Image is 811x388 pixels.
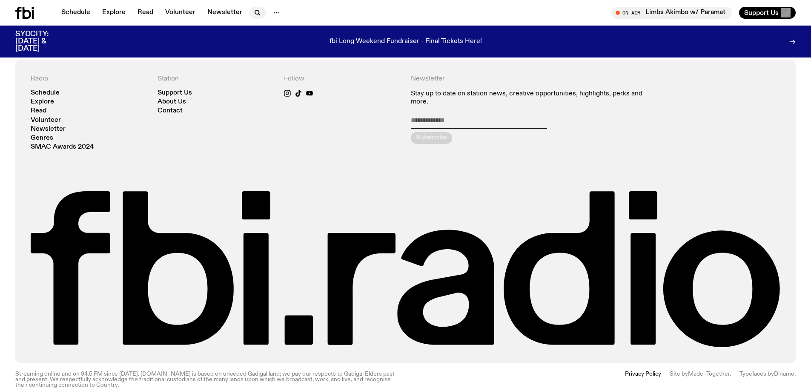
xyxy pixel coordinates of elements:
[160,7,201,19] a: Volunteer
[284,75,401,83] h4: Follow
[158,75,274,83] h4: Station
[158,90,192,96] a: Support Us
[774,371,794,377] a: Dinamo
[31,108,46,114] a: Read
[411,132,452,144] button: Subscribe
[31,144,94,150] a: SMAC Awards 2024
[132,7,158,19] a: Read
[158,108,183,114] a: Contact
[56,7,95,19] a: Schedule
[158,99,186,105] a: About Us
[688,371,730,377] a: Made–Together
[31,90,60,96] a: Schedule
[15,31,70,52] h3: SYDCITY: [DATE] & [DATE]
[794,371,796,377] span: .
[730,371,731,377] span: .
[97,7,131,19] a: Explore
[330,38,482,46] p: fbi Long Weekend Fundraiser - Final Tickets Here!
[739,371,774,377] span: Typefaces by
[31,99,54,105] a: Explore
[670,371,688,377] span: Site by
[31,117,61,124] a: Volunteer
[411,75,654,83] h4: Newsletter
[739,7,796,19] button: Support Us
[744,9,779,17] span: Support Us
[202,7,247,19] a: Newsletter
[411,90,654,106] p: Stay up to date on station news, creative opportunities, highlights, perks and more.
[31,75,147,83] h4: Radio
[31,135,53,141] a: Genres
[31,126,66,132] a: Newsletter
[611,7,732,19] button: On AirLimbs Akimbo w/ Paramat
